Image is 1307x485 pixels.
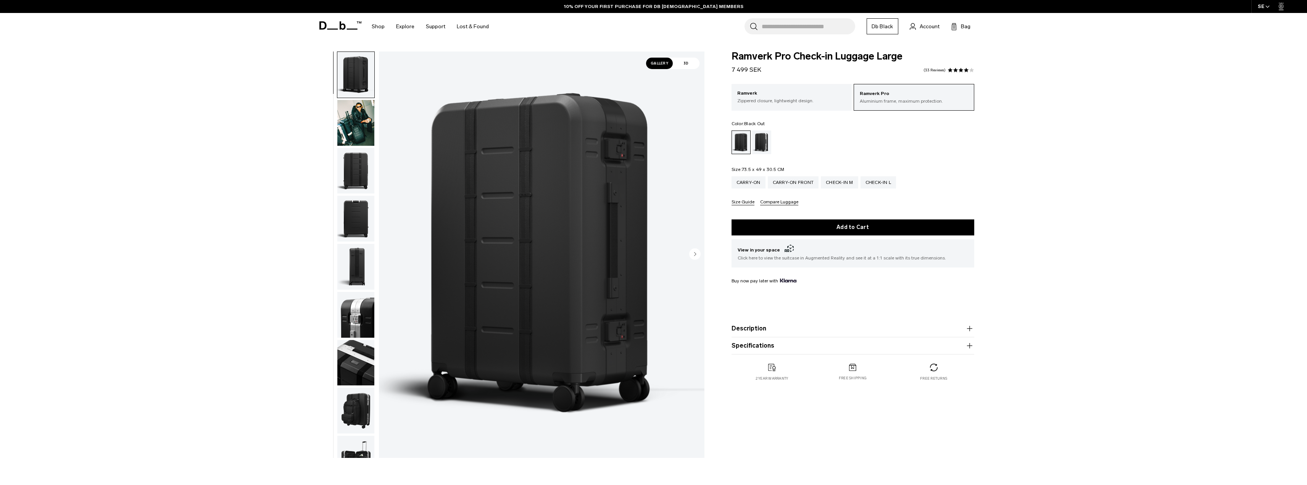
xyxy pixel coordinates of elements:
button: Size Guide [732,200,754,205]
p: Free shipping [839,375,867,381]
button: Ramverk Pro Check-in Luggage Large Black Out [337,195,375,242]
legend: Size: [732,167,785,172]
span: Buy now pay later with [732,277,796,284]
img: Ramverk Pro Check-in Luggage Large Black Out [337,196,374,242]
a: Silver [752,131,771,154]
legend: Color: [732,121,765,126]
img: Ramverk Pro Check-in Luggage Large Black Out [337,52,374,98]
button: Next slide [689,248,701,261]
img: Ramverk Pro Check-in Luggage Large Black Out [337,340,374,386]
span: 3D [673,58,699,69]
p: Zippered closure, lightweight design. [737,97,846,104]
a: Carry-on Front [768,176,819,189]
button: Specifications [732,341,974,350]
img: Ramverk Pro Check-in Luggage Large Black Out [337,436,374,482]
a: Lost & Found [457,13,489,40]
a: Account [910,22,940,31]
nav: Main Navigation [366,13,495,40]
a: Carry-on [732,176,766,189]
button: Ramverk Pro Check-in Luggage Large Black Out [337,52,375,98]
img: Ramverk Pro Check-in Luggage Large Black Out [337,388,374,433]
a: Explore [396,13,414,40]
button: Ramverk Pro Check-in Luggage Large Black Out [337,340,375,386]
p: Ramverk Pro [860,90,968,98]
a: Support [426,13,445,40]
p: Ramverk [737,90,846,97]
span: Click here to view the suitcase in Augmented Reality and see it at a 1:1 scale with its true dime... [738,255,968,261]
span: Gallery [646,58,673,69]
button: Ramverk Pro Check-in Luggage Large Black Out [337,100,375,146]
li: 1 / 12 [379,52,704,458]
a: Ramverk Zippered closure, lightweight design. [732,84,852,110]
a: 33 reviews [923,68,946,72]
p: Free returns [920,376,947,381]
button: View in your space Click here to view the suitcase in Augmented Reality and see it at a 1:1 scale... [732,239,974,267]
button: Ramverk Pro Check-in Luggage Large Black Out [337,292,375,338]
a: Black Out [732,131,751,154]
img: {"height" => 20, "alt" => "Klarna"} [780,279,796,282]
img: Ramverk Pro Check-in Luggage Large Black Out [337,100,374,146]
a: Check-in M [821,176,858,189]
img: Ramverk Pro Check-in Luggage Large Black Out [337,148,374,194]
p: 2 year warranty [756,376,788,381]
span: 7 499 SEK [732,66,761,73]
button: Compare Luggage [760,200,798,205]
button: Bag [951,22,970,31]
button: Ramverk Pro Check-in Luggage Large Black Out [337,435,375,482]
img: Ramverk Pro Check-in Luggage Large Black Out [337,292,374,338]
p: Aluminium frame, maximum protection. [860,98,968,105]
span: Account [920,23,940,31]
a: Shop [372,13,385,40]
span: 73.5 x 49 x 30.5 CM [742,167,785,172]
a: Db Black [867,18,898,34]
span: View in your space [738,245,968,255]
button: Ramverk Pro Check-in Luggage Large Black Out [337,148,375,194]
span: Bag [961,23,970,31]
a: 10% OFF YOUR FIRST PURCHASE FOR DB [DEMOGRAPHIC_DATA] MEMBERS [564,3,743,10]
button: Ramverk Pro Check-in Luggage Large Black Out [337,387,375,434]
button: Add to Cart [732,219,974,235]
span: Ramverk Pro Check-in Luggage Large [732,52,974,61]
img: Ramverk Pro Check-in Luggage Large Black Out [337,244,374,290]
span: Black Out [744,121,765,126]
button: Description [732,324,974,333]
img: Ramverk Pro Check-in Luggage Large Black Out [379,52,704,458]
button: Ramverk Pro Check-in Luggage Large Black Out [337,243,375,290]
a: Check-in L [861,176,896,189]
